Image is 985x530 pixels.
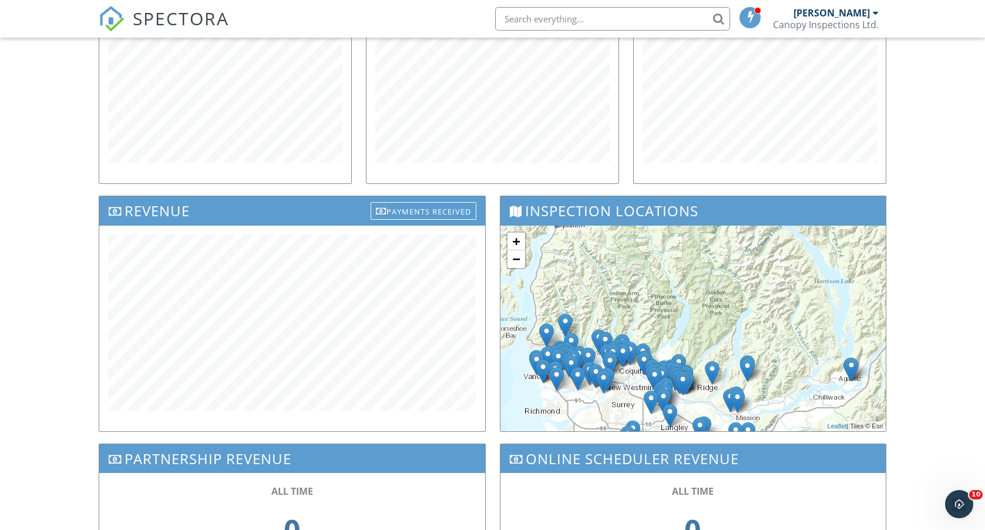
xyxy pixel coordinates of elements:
[133,6,229,31] span: SPECTORA
[99,16,229,41] a: SPECTORA
[500,444,886,473] h3: Online Scheduler Revenue
[507,233,525,250] a: Zoom in
[123,485,462,498] div: ALL TIME
[794,7,870,19] div: [PERSON_NAME]
[99,444,485,473] h3: Partnership Revenue
[371,199,476,219] a: Payments Received
[524,485,863,498] div: ALL TIME
[99,196,485,225] h3: Revenue
[495,7,730,31] input: Search everything...
[945,490,973,518] iframe: Intercom live chat
[969,490,983,499] span: 10
[828,422,847,430] a: Leaflet
[371,202,476,220] div: Payments Received
[825,421,886,431] div: | Tiles © Esri
[500,196,886,225] h3: Inspection Locations
[99,6,125,32] img: The Best Home Inspection Software - Spectora
[773,19,879,31] div: Canopy Inspections Ltd.
[507,250,525,268] a: Zoom out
